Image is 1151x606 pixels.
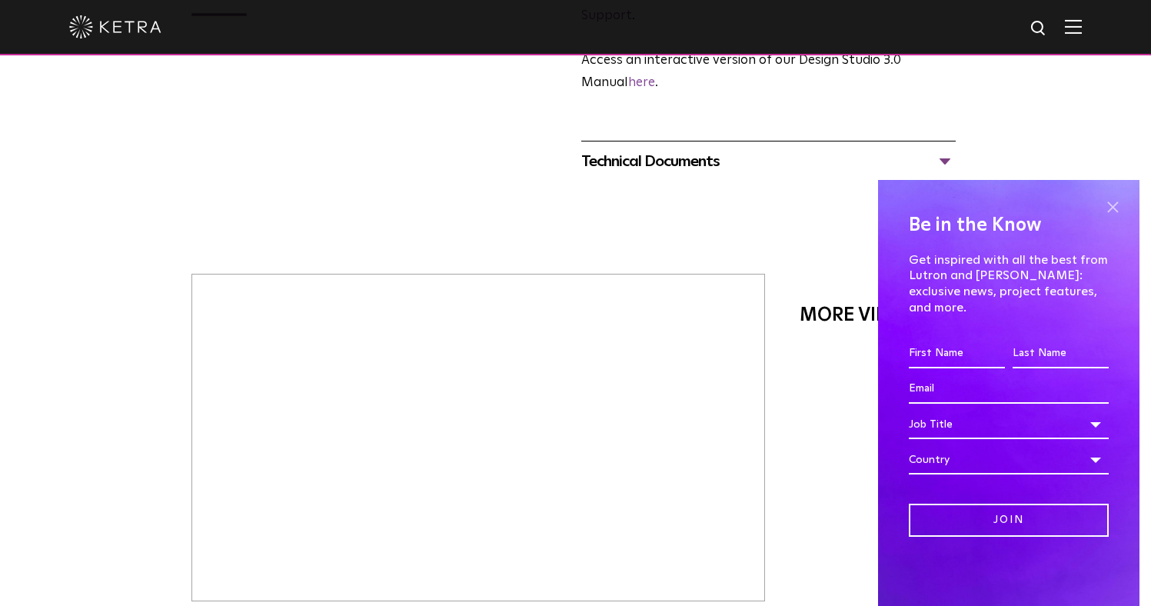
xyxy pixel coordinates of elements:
div: Job Title [909,410,1109,439]
div: Country [909,445,1109,474]
div: More Videos [800,297,937,334]
p: Access an interactive version of our Design Studio 3.0 Manual . [581,50,956,95]
a: here [628,76,655,89]
input: Email [909,375,1109,404]
img: search icon [1030,19,1049,38]
div: Technical Documents [581,149,956,174]
p: Get inspired with all the best from Lutron and [PERSON_NAME]: exclusive news, project features, a... [909,252,1109,316]
input: Join [909,504,1109,537]
img: ketra-logo-2019-white [69,15,161,38]
h4: Be in the Know [909,211,1109,240]
input: First Name [909,339,1005,368]
img: Hamburger%20Nav.svg [1065,19,1082,34]
input: Last Name [1013,339,1109,368]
